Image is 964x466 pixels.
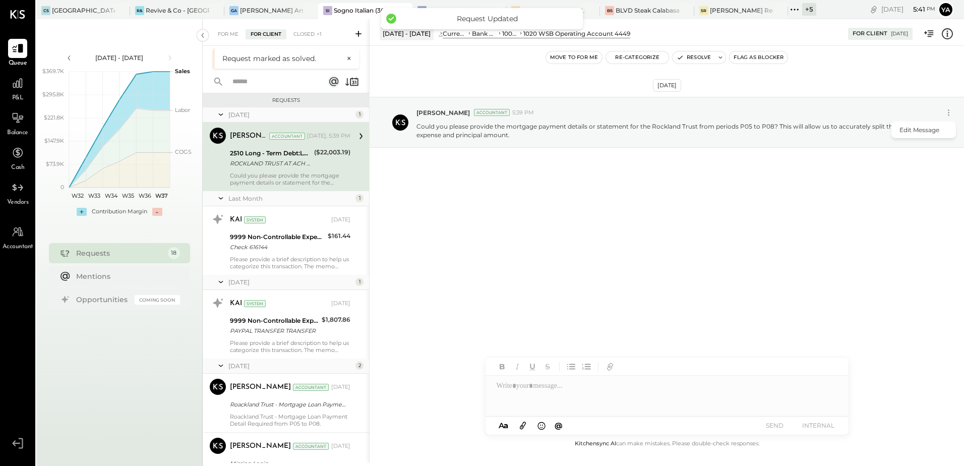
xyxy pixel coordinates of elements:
[44,114,64,121] text: $221.8K
[175,68,190,75] text: Sales
[146,6,209,15] div: Revive & Co - [GEOGRAPHIC_DATA]
[331,300,350,308] div: [DATE]
[1,39,35,68] a: Queue
[42,68,64,75] text: $369.7K
[230,299,242,309] div: KAI
[230,399,347,410] div: Roackland Trust - Mortgage Loan Payment Detail - P05
[230,382,291,392] div: [PERSON_NAME]
[228,194,353,203] div: Last Month
[71,192,83,199] text: W32
[443,29,467,38] div: Current Assets
[230,441,291,451] div: [PERSON_NAME]
[504,421,508,430] span: a
[341,54,351,63] button: ×
[307,132,350,140] div: [DATE], 5:39 PM
[230,232,325,242] div: 9999 Non-Controllable Expenses:To Be Classified P&L
[230,339,350,354] div: Please provide a brief description to help us categorize this transaction. The memo might be help...
[41,6,50,15] div: CS
[755,419,795,432] button: SEND
[322,315,350,325] div: $1,807.86
[230,242,325,252] div: Check 616144
[502,29,518,38] div: 1000 Cash
[9,59,27,68] span: Queue
[230,158,311,168] div: ROCKLAND TRUST AT ACH TRANSFERS AT TRNSFER AT External Transfer Rockland Trust Acct x5195
[293,384,329,391] div: Accountant
[428,6,460,15] div: Blvd Steak
[208,97,364,104] div: Requests
[228,362,353,370] div: [DATE]
[230,326,319,336] div: PAYPAL TRANSFER TRANSFER
[331,216,350,224] div: [DATE]
[604,360,617,373] button: Add URL
[230,131,267,141] div: [PERSON_NAME]
[323,6,332,15] div: SI
[511,6,520,15] div: TH
[710,6,773,15] div: [PERSON_NAME] Restaurant & Deli
[269,133,305,140] div: Accountant
[288,29,327,39] div: Closed
[552,419,566,432] button: @
[88,192,100,199] text: W33
[293,443,329,450] div: Accountant
[355,362,364,370] div: 2
[1,222,35,252] a: Accountant
[92,208,147,216] div: Contribution Margin
[802,3,816,16] div: + 5
[891,122,956,138] button: Edit Message
[328,231,350,241] div: $161.44
[168,247,180,259] div: 18
[228,110,353,119] div: [DATE]
[565,360,578,373] button: Unordered List
[496,360,509,373] button: Bold
[230,215,242,225] div: KAI
[230,256,350,270] div: Please provide a brief description to help us categorize this transaction. The memo might be help...
[135,6,144,15] div: R&
[606,51,669,64] button: Re-Categorize
[511,360,524,373] button: Italic
[380,27,434,40] div: [DATE] - [DATE]
[222,53,341,64] div: Request marked as solved.
[798,419,838,432] button: INTERNAL
[229,6,238,15] div: GA
[526,360,539,373] button: Underline
[76,271,175,281] div: Mentions
[522,6,585,15] div: Taisho Hospitality LLC
[331,442,350,450] div: [DATE]
[555,421,563,430] span: @
[334,6,397,15] div: Sogno Italian (304 Restaurant)
[853,30,887,38] div: For Client
[512,109,534,117] span: 5:39 PM
[46,160,64,167] text: $73.9K
[11,163,24,172] span: Cash
[76,248,163,258] div: Requests
[7,129,28,138] span: Balance
[122,192,134,199] text: W35
[605,6,614,15] div: BS
[523,29,630,38] div: 1020 WSB Operating Account 4449
[155,192,167,199] text: W37
[77,208,87,216] div: +
[104,192,117,199] text: W34
[175,106,190,113] text: Labor
[541,360,554,373] button: Strikethrough
[653,79,681,92] div: [DATE]
[472,29,497,38] div: Bank Accounts
[230,172,350,186] div: Could you please provide the mortgage payment details or statement for the Rockland Trust from pe...
[244,300,266,307] div: System
[673,51,715,64] button: Resolve
[401,14,573,23] div: Request Updated
[1,178,35,207] a: Vendors
[230,413,350,427] div: Roackland Trust - Mortgage Loan Payment Detail Required from P05 to P08.
[152,208,162,216] div: -
[213,29,244,39] div: For Me
[1,108,35,138] a: Balance
[474,109,510,116] div: Accountant
[496,420,512,431] button: Aa
[246,29,286,39] div: For Client
[244,216,266,223] div: System
[76,295,130,305] div: Opportunities
[77,53,162,62] div: [DATE] - [DATE]
[175,148,192,155] text: COGS
[230,148,311,158] div: 2510 Long - Term Debt:LOAN To [PERSON_NAME] Personal (EBSB Mortgage)
[135,295,180,305] div: Coming Soon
